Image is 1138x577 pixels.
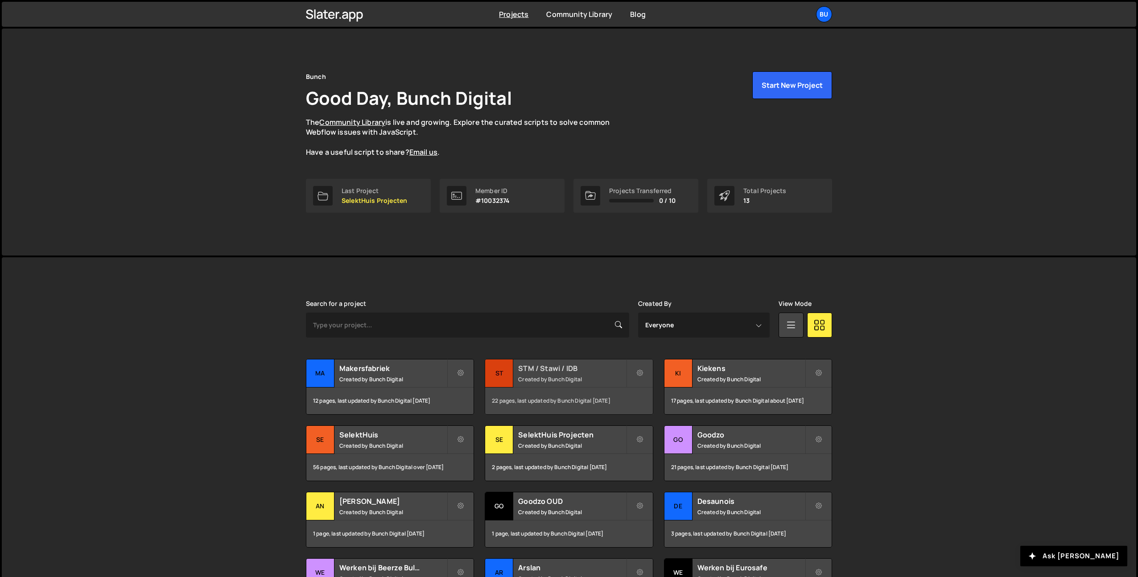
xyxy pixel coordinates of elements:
[546,9,612,19] a: Community Library
[485,425,653,481] a: Se SelektHuis Projecten Created by Bunch Digital 2 pages, last updated by Bunch Digital [DATE]
[485,492,513,520] div: Go
[518,442,626,449] small: Created by Bunch Digital
[485,359,653,415] a: ST STM / Stawi / IDB Created by Bunch Digital 22 pages, last updated by Bunch Digital [DATE]
[339,563,447,573] h2: Werken bij Beerze Bulten
[409,147,437,157] a: Email us
[306,359,474,415] a: Ma Makersfabriek Created by Bunch Digital 12 pages, last updated by Bunch Digital [DATE]
[306,492,334,520] div: An
[499,9,528,19] a: Projects
[306,425,474,481] a: Se SelektHuis Created by Bunch Digital 56 pages, last updated by Bunch Digital over [DATE]
[306,86,512,110] h1: Good Day, Bunch Digital
[306,492,474,548] a: An [PERSON_NAME] Created by Bunch Digital 1 page, last updated by Bunch Digital [DATE]
[664,359,693,387] div: Ki
[697,375,805,383] small: Created by Bunch Digital
[306,300,366,307] label: Search for a project
[342,197,407,204] p: SelektHuis Projecten
[664,359,832,415] a: Ki Kiekens Created by Bunch Digital 17 pages, last updated by Bunch Digital about [DATE]
[816,6,832,22] a: Bu
[306,71,326,82] div: Bunch
[306,426,334,454] div: Se
[518,363,626,373] h2: STM / Stawi / IDB
[664,520,832,547] div: 3 pages, last updated by Bunch Digital [DATE]
[779,300,812,307] label: View Mode
[664,454,832,481] div: 21 pages, last updated by Bunch Digital [DATE]
[609,187,676,194] div: Projects Transferred
[518,496,626,506] h2: Goodzo OUD
[518,375,626,383] small: Created by Bunch Digital
[743,197,786,204] p: 13
[339,496,447,506] h2: [PERSON_NAME]
[697,508,805,516] small: Created by Bunch Digital
[638,300,672,307] label: Created By
[339,508,447,516] small: Created by Bunch Digital
[475,187,510,194] div: Member ID
[306,454,474,481] div: 56 pages, last updated by Bunch Digital over [DATE]
[485,454,652,481] div: 2 pages, last updated by Bunch Digital [DATE]
[485,492,653,548] a: Go Goodzo OUD Created by Bunch Digital 1 page, last updated by Bunch Digital [DATE]
[752,71,832,99] button: Start New Project
[697,363,805,373] h2: Kiekens
[306,117,627,157] p: The is live and growing. Explore the curated scripts to solve common Webflow issues with JavaScri...
[339,363,447,373] h2: Makersfabriek
[306,387,474,414] div: 12 pages, last updated by Bunch Digital [DATE]
[306,313,629,338] input: Type your project...
[306,359,334,387] div: Ma
[485,359,513,387] div: ST
[518,430,626,440] h2: SelektHuis Projecten
[485,426,513,454] div: Se
[306,179,431,213] a: Last Project SelektHuis Projecten
[339,375,447,383] small: Created by Bunch Digital
[306,520,474,547] div: 1 page, last updated by Bunch Digital [DATE]
[664,387,832,414] div: 17 pages, last updated by Bunch Digital about [DATE]
[664,492,693,520] div: De
[518,508,626,516] small: Created by Bunch Digital
[518,563,626,573] h2: Arslan
[475,197,510,204] p: #10032374
[342,187,407,194] div: Last Project
[743,187,786,194] div: Total Projects
[630,9,646,19] a: Blog
[697,563,805,573] h2: Werken bij Eurosafe
[485,520,652,547] div: 1 page, last updated by Bunch Digital [DATE]
[319,117,385,127] a: Community Library
[664,492,832,548] a: De Desaunois Created by Bunch Digital 3 pages, last updated by Bunch Digital [DATE]
[659,197,676,204] span: 0 / 10
[697,496,805,506] h2: Desaunois
[339,442,447,449] small: Created by Bunch Digital
[697,442,805,449] small: Created by Bunch Digital
[664,425,832,481] a: Go Goodzo Created by Bunch Digital 21 pages, last updated by Bunch Digital [DATE]
[1020,546,1127,566] button: Ask [PERSON_NAME]
[339,430,447,440] h2: SelektHuis
[697,430,805,440] h2: Goodzo
[485,387,652,414] div: 22 pages, last updated by Bunch Digital [DATE]
[664,426,693,454] div: Go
